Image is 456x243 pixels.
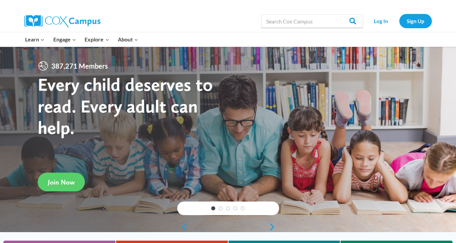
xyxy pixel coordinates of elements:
a: previous [177,223,187,231]
img: Cox Campus [24,15,101,27]
a: Join Now [38,173,85,191]
span: Explore [85,35,109,44]
a: 5 [241,206,245,210]
a: 1 [211,206,215,210]
a: Log In [366,14,396,28]
span: About [118,35,138,44]
a: 3 [226,206,230,210]
span: 387,271 Members [49,60,111,71]
div: content slider buttons [177,220,279,234]
a: next [269,223,279,231]
nav: Primary Navigation [21,32,143,47]
a: 2 [219,206,223,210]
span: Join Now [48,178,75,186]
span: Learn [25,35,44,44]
a: 4 [233,206,237,210]
a: Sign Up [399,14,432,28]
span: Engage [53,35,76,44]
input: Search Cox Campus [261,14,363,28]
strong: Every child deserves to read. Every adult can help. [38,73,213,138]
nav: Secondary Navigation [366,14,432,28]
